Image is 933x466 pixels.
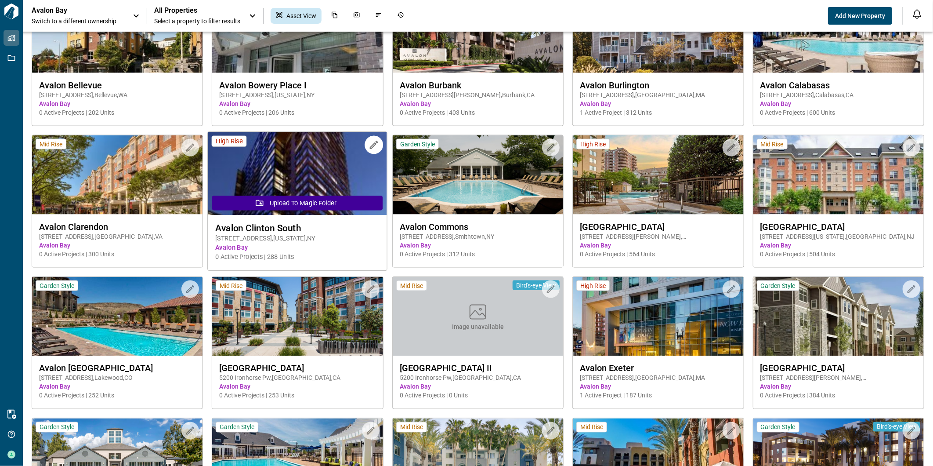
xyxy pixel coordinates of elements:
[400,232,556,241] span: [STREET_ADDRESS] , Smithtown , NY
[760,99,917,108] span: Avalon Bay
[154,17,240,25] span: Select a property to filter results
[580,140,606,148] span: High Rise
[760,232,917,241] span: [STREET_ADDRESS][US_STATE] , [GEOGRAPHIC_DATA] , NJ
[40,423,74,431] span: Garden Style
[32,17,124,25] span: Switch to a different ownership
[400,91,556,99] span: [STREET_ADDRESS][PERSON_NAME] , Burbank , CA
[753,277,924,356] img: property-asset
[400,140,435,148] span: Garden Style
[400,363,556,374] span: [GEOGRAPHIC_DATA] II
[761,140,784,148] span: Mid Rise
[761,423,796,431] span: Garden Style
[580,382,736,391] span: Avalon Bay
[760,91,917,99] span: [STREET_ADDRESS] , Calabasas , CA
[219,80,376,91] span: Avalon Bowery Place I
[760,382,917,391] span: Avalon Bay
[580,241,736,250] span: Avalon Bay
[393,135,563,215] img: property-asset
[212,277,383,356] img: property-asset
[326,8,344,24] div: Documents
[39,250,195,258] span: 0 Active Projects | 300 Units
[760,80,917,91] span: Avalon Calabasas
[32,6,111,15] p: Avalon Bay
[580,363,736,374] span: Avalon Exeter
[580,222,736,232] span: [GEOGRAPHIC_DATA]
[219,99,376,108] span: Avalon Bay
[39,99,195,108] span: Avalon Bay
[516,281,556,289] span: Bird's-eye View
[835,11,885,20] span: Add New Property
[573,277,743,356] img: property-asset
[760,363,917,374] span: [GEOGRAPHIC_DATA]
[828,7,892,25] button: Add New Property
[39,363,195,374] span: Avalon [GEOGRAPHIC_DATA]
[39,232,195,241] span: [STREET_ADDRESS] , [GEOGRAPHIC_DATA] , VA
[580,282,606,290] span: High Rise
[39,241,195,250] span: Avalon Bay
[580,99,736,108] span: Avalon Bay
[400,99,556,108] span: Avalon Bay
[40,282,74,290] span: Garden Style
[580,80,736,91] span: Avalon Burlington
[32,135,203,215] img: property-asset
[400,391,556,400] span: 0 Active Projects | 0 Units
[219,374,376,382] span: 5200 Ironhorse Pw , [GEOGRAPHIC_DATA] , CA
[580,108,736,117] span: 1 Active Project | 312 Units
[400,241,556,250] span: Avalon Bay
[32,277,203,356] img: property-asset
[877,423,917,431] span: Bird's-eye View
[208,132,387,215] img: property-asset
[154,6,240,15] span: All Properties
[760,374,917,382] span: [STREET_ADDRESS][PERSON_NAME] , [GEOGRAPHIC_DATA] , VA
[400,250,556,258] span: 0 Active Projects | 312 Units
[39,80,195,91] span: Avalon Bellevue
[753,135,924,215] img: property-asset
[220,423,254,431] span: Garden Style
[580,391,736,400] span: 1 Active Project | 187 Units
[452,323,504,331] span: Image unavailable
[39,222,195,232] span: Avalon Clarendon
[580,423,603,431] span: Mid Rise
[219,391,376,400] span: 0 Active Projects | 253 Units
[400,80,556,91] span: Avalon Burbank
[219,382,376,391] span: Avalon Bay
[219,363,376,374] span: [GEOGRAPHIC_DATA]
[39,382,195,391] span: Avalon Bay
[348,8,365,24] div: Photos
[219,108,376,117] span: 0 Active Projects | 206 Units
[910,7,924,21] button: Open notification feed
[392,8,409,24] div: Job History
[400,382,556,391] span: Avalon Bay
[573,135,743,215] img: property-asset
[39,391,195,400] span: 0 Active Projects | 252 Units
[286,11,316,20] span: Asset View
[39,108,195,117] span: 0 Active Projects | 202 Units
[400,108,556,117] span: 0 Active Projects | 403 Units
[580,250,736,258] span: 0 Active Projects | 564 Units
[216,137,243,146] span: High Rise
[760,222,917,232] span: [GEOGRAPHIC_DATA]
[215,234,380,243] span: [STREET_ADDRESS] , [US_STATE] , NY
[39,91,195,99] span: [STREET_ADDRESS] , Bellevue , WA
[212,196,383,211] button: Upload to Magic Folder
[40,140,62,148] span: Mid Rise
[271,8,322,24] div: Asset View
[400,374,556,382] span: 5200 Ironhorse Pw , [GEOGRAPHIC_DATA] , CA
[215,222,380,233] span: Avalon Clinton South
[580,232,736,241] span: [STREET_ADDRESS][PERSON_NAME] , [GEOGRAPHIC_DATA] , VA
[760,250,917,258] span: 0 Active Projects | 504 Units
[215,243,380,252] span: Avalon Bay
[400,222,556,232] span: Avalon Commons
[39,374,195,382] span: [STREET_ADDRESS] , Lakewood , CO
[761,282,796,290] span: Garden Style
[370,8,387,24] div: Issues & Info
[400,282,423,290] span: Mid Rise
[580,91,736,99] span: [STREET_ADDRESS] , [GEOGRAPHIC_DATA] , MA
[220,282,242,290] span: Mid Rise
[219,91,376,99] span: [STREET_ADDRESS] , [US_STATE] , NY
[580,374,736,382] span: [STREET_ADDRESS] , [GEOGRAPHIC_DATA] , MA
[400,423,423,431] span: Mid Rise
[215,252,380,262] span: 0 Active Projects | 288 Units
[760,241,917,250] span: Avalon Bay
[760,108,917,117] span: 0 Active Projects | 600 Units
